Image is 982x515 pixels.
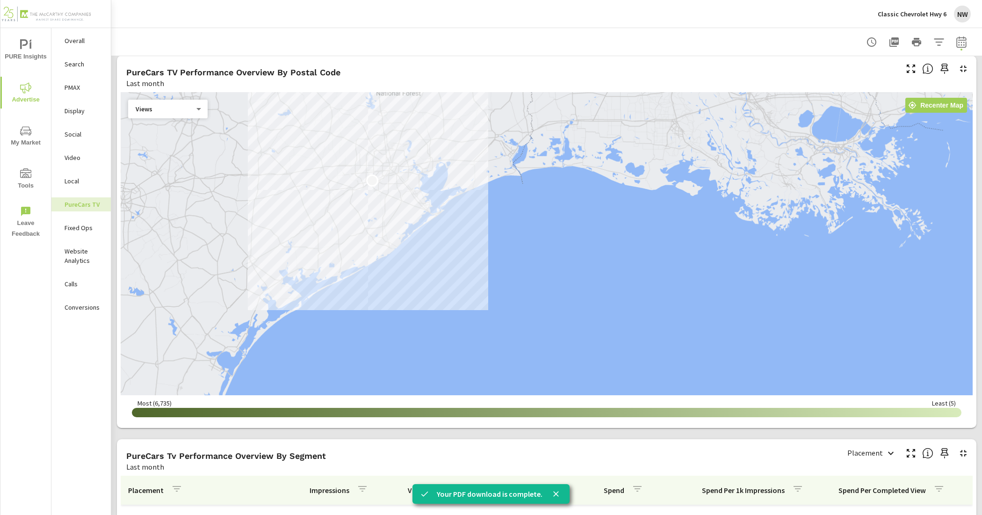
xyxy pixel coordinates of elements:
[903,446,918,461] button: Make Fullscreen
[65,59,103,69] p: Search
[3,168,48,191] span: Tools
[51,221,111,235] div: Fixed Ops
[65,176,103,186] p: Local
[838,486,926,495] p: Spend Per Completed View
[937,446,952,461] span: Save this to your personalized report
[3,125,48,148] span: My Market
[885,33,903,51] button: "Export Report to PDF"
[65,130,103,139] p: Social
[0,28,51,243] div: nav menu
[51,197,111,211] div: PureCars TV
[408,486,426,495] p: Views
[65,36,103,45] p: Overall
[51,174,111,188] div: Local
[3,39,48,62] span: PURE Insights
[550,488,562,500] button: close
[65,247,103,265] p: Website Analytics
[310,486,349,495] p: Impressions
[956,446,971,461] button: Minimize Widget
[51,104,111,118] div: Display
[932,399,956,407] p: Least ( 5 )
[952,33,971,51] button: Select Date Range
[905,98,967,113] button: Recenter Map
[907,33,926,51] button: Print Report
[65,153,103,162] p: Video
[51,34,111,48] div: Overall
[878,10,946,18] p: Classic Chevrolet Hwy 6
[126,67,340,77] h5: PureCars TV Performance Overview By Postal Code
[65,223,103,232] p: Fixed Ops
[909,101,963,109] span: Recenter Map
[128,486,164,495] p: Placement
[136,105,193,113] p: Views
[65,303,103,312] p: Conversions
[3,206,48,239] span: Leave Feedback
[126,78,164,89] p: Last month
[51,80,111,94] div: PMAX
[51,300,111,314] div: Conversions
[954,6,971,22] div: NW
[65,106,103,116] p: Display
[903,61,918,76] button: Make Fullscreen
[126,461,164,472] p: Last month
[956,61,971,76] button: Minimize Widget
[137,399,172,407] p: Most ( 6,735 )
[842,445,900,461] div: Placement
[437,488,542,500] p: Your PDF download is complete.
[126,451,326,461] h5: PureCars Tv Performance Overview By Segment
[51,244,111,268] div: Website Analytics
[604,486,624,495] p: Spend
[702,486,785,495] p: Spend Per 1k Impressions
[51,127,111,141] div: Social
[51,57,111,71] div: Search
[930,33,948,51] button: Apply Filters
[922,448,933,459] span: This is a summary of PureCars TV performance by various segments. Use the dropdown in the top rig...
[937,61,952,76] span: Save this to your personalized report
[65,279,103,289] p: Calls
[65,200,103,209] p: PureCars TV
[922,63,933,74] span: Understand PureCars TV performance data by postal code. Individual postal codes can be selected a...
[51,151,111,165] div: Video
[128,105,200,114] div: Views
[65,83,103,92] p: PMAX
[3,82,48,105] span: Advertise
[51,277,111,291] div: Calls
